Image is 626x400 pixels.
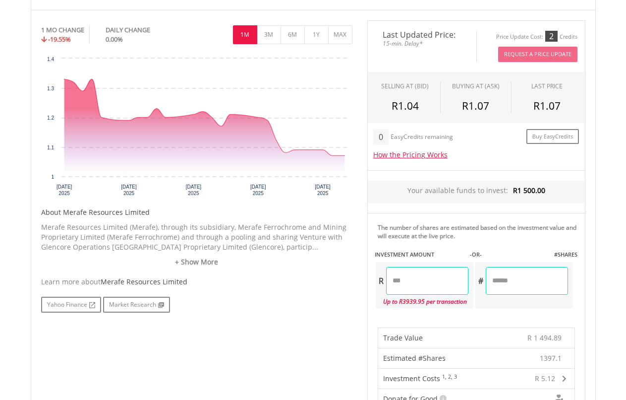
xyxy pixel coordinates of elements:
div: LAST PRICE [531,82,563,90]
text: [DATE] 2025 [315,184,331,196]
label: INVESTMENT AMOUNT [375,251,434,259]
span: Merafe Resources Limited [101,277,187,286]
span: BUYING AT (ASK) [452,82,500,90]
div: Credits [560,33,577,41]
button: Request A Price Update [498,47,577,62]
div: Chart. Highcharts interactive chart. [41,54,352,202]
span: R 1 494.89 [527,333,562,342]
text: [DATE] 2025 [57,184,72,196]
span: R1.04 [392,99,419,113]
span: R1 500.00 [513,186,545,195]
span: 15-min. Delay* [375,39,469,48]
a: Market Research [103,297,170,313]
span: 0.00% [106,35,123,44]
div: The number of shares are estimated based on the investment value and will execute at the live price. [378,223,581,240]
div: DAILY CHANGE [106,25,183,35]
span: R 5.12 [535,374,555,383]
text: [DATE] 2025 [250,184,266,196]
svg: Interactive chart [41,54,352,202]
span: R1.07 [533,99,561,113]
text: 1.1 [47,145,54,150]
div: # [475,267,486,295]
span: Investment Costs [383,374,440,383]
div: R [376,267,386,295]
button: MAX [328,25,352,44]
div: SELLING AT (BID) [381,82,429,90]
span: Trade Value [383,333,423,342]
div: 1 MO CHANGE [41,25,84,35]
a: Buy EasyCredits [526,129,579,144]
text: [DATE] 2025 [186,184,202,196]
label: #SHARES [554,251,577,259]
button: 1Y [304,25,329,44]
div: Your available funds to invest: [368,181,585,203]
a: How the Pricing Works [373,150,448,159]
text: 1.4 [47,57,54,62]
h5: About Merafe Resources Limited [41,207,352,217]
div: 2 [545,31,558,42]
text: 1.3 [47,86,54,91]
button: 1M [233,25,257,44]
span: -19.55% [48,35,71,44]
span: Last Updated Price: [375,31,469,39]
div: EasyCredits remaining [391,133,453,142]
text: 1 [51,174,54,180]
div: Up to R3939.95 per transaction [376,295,468,308]
p: Merafe Resources Limited (Merafe), through its subsidiary, Merafe Ferrochrome and Mining Propriet... [41,222,352,252]
label: -OR- [470,251,482,259]
span: Estimated #Shares [383,353,446,363]
button: 6M [281,25,305,44]
text: 1.2 [47,115,54,121]
button: 3M [257,25,281,44]
span: R1.07 [462,99,489,113]
div: 0 [373,129,389,145]
text: [DATE] 2025 [121,184,137,196]
a: Yahoo Finance [41,297,101,313]
div: Price Update Cost: [496,33,543,41]
a: + Show More [41,257,352,267]
sup: 1, 2, 3 [442,373,457,380]
span: 1397.1 [540,353,562,363]
div: Learn more about [41,277,352,287]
